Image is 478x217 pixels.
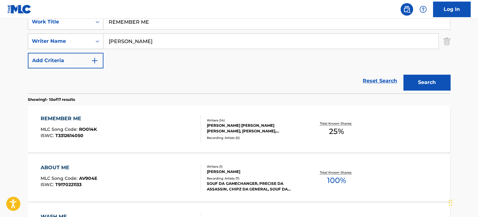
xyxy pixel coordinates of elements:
[32,37,88,45] div: Writer Name
[403,75,450,90] button: Search
[207,136,301,140] div: Recording Artists ( 0 )
[91,57,98,64] img: 9d2ae6d4665cec9f34b9.svg
[28,97,75,102] p: Showing 1 - 10 of 17 results
[207,118,301,123] div: Writers ( 14 )
[28,53,103,68] button: Add Criteria
[41,133,55,138] span: ISWC :
[28,106,450,152] a: REMEMBER MEMLC Song Code:RO014KISWC:T3312614050Writers (14)[PERSON_NAME] [PERSON_NAME] [PERSON_NA...
[320,121,353,126] p: Total Known Shares:
[419,6,427,13] img: help
[329,126,344,137] span: 25 %
[28,155,450,201] a: ABOUT MEMLC Song Code:AV904EISWC:T9170221133Writers (1)[PERSON_NAME]Recording Artists (7)SOUF DA ...
[403,6,411,13] img: search
[417,3,429,16] div: Help
[41,175,79,181] span: MLC Song Code :
[207,169,301,175] div: [PERSON_NAME]
[433,2,471,17] a: Log In
[449,193,452,212] div: Drag
[55,182,82,187] span: T9170221133
[447,187,478,217] iframe: Chat Widget
[443,33,450,49] img: Delete Criterion
[41,164,97,171] div: ABOUT ME
[41,115,97,122] div: REMEMBER ME
[41,126,79,132] span: MLC Song Code :
[360,74,400,88] a: Reset Search
[7,5,32,14] img: MLC Logo
[79,126,97,132] span: RO014K
[207,181,301,192] div: SOUF DA GAMECHANGER, PRECISE DA ASSASSIN, CHIPZ DA GENERAL, SOUF DA GAMECHANGER, PRECISE DA ASSASSIN
[207,176,301,181] div: Recording Artists ( 7 )
[327,175,346,186] span: 100 %
[207,123,301,134] div: [PERSON_NAME] [PERSON_NAME] [PERSON_NAME], [PERSON_NAME], [PERSON_NAME], [PERSON_NAME] [PERSON_NA...
[28,14,450,93] form: Search Form
[320,170,353,175] p: Total Known Shares:
[41,182,55,187] span: ISWC :
[32,18,88,26] div: Work Title
[401,3,413,16] a: Public Search
[79,175,97,181] span: AV904E
[55,133,83,138] span: T3312614050
[207,164,301,169] div: Writers ( 1 )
